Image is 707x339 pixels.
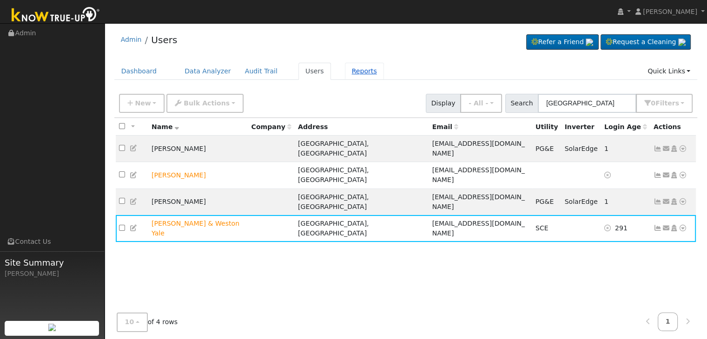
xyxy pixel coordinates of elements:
a: Edit User [130,144,138,152]
a: Login As [670,145,678,152]
a: Show Graph [654,224,662,232]
a: Other actions [679,170,687,180]
img: retrieve [678,39,686,46]
a: Edit User [130,224,138,232]
a: woodyalex@comcast.net [662,144,670,154]
button: 10 [117,313,148,332]
button: New [119,94,165,113]
a: Refer a Friend [526,34,599,50]
a: Users [151,34,177,46]
span: PG&E [535,145,554,152]
a: Edit User [130,171,138,179]
a: No login access [604,224,615,232]
span: Days since last login [604,123,647,130]
span: [PERSON_NAME] [643,8,697,15]
span: New [135,99,151,107]
a: Admin [121,36,142,43]
span: Bulk Actions [184,99,230,107]
a: Other actions [679,144,687,154]
div: Actions [654,122,693,132]
a: Dashboard [114,63,164,80]
img: Know True-Up [7,5,105,26]
span: Name [152,123,179,130]
td: [GEOGRAPHIC_DATA], [GEOGRAPHIC_DATA] [295,215,429,241]
button: 0Filters [636,94,693,113]
a: Show Graph [654,145,662,152]
a: Login As [670,198,678,205]
a: Show Graph [654,198,662,205]
a: Login As [670,224,678,232]
div: Address [298,122,425,132]
td: Lead [148,215,248,241]
td: [GEOGRAPHIC_DATA], [GEOGRAPHIC_DATA] [295,162,429,189]
span: 09/07/2025 9:53:12 PM [604,145,608,152]
img: retrieve [48,324,56,331]
span: [EMAIL_ADDRESS][DOMAIN_NAME] [432,193,525,210]
a: Data Analyzer [178,63,238,80]
div: Inverter [564,122,597,132]
a: Other actions [679,197,687,207]
span: Email [432,123,458,130]
img: retrieve [586,39,593,46]
a: Users [298,63,331,80]
span: Site Summary [5,256,99,269]
a: mommyalex08@yahoo.com [662,170,670,180]
span: SolarEdge [564,198,597,205]
div: Utility [535,122,558,132]
td: [GEOGRAPHIC_DATA], [GEOGRAPHIC_DATA] [295,189,429,215]
a: 1 [658,313,678,331]
span: Search [505,94,538,113]
span: PG&E [535,198,554,205]
a: yougotyale@gmail.com [662,223,670,233]
td: [PERSON_NAME] [148,189,248,215]
div: [PERSON_NAME] [5,269,99,279]
span: [EMAIL_ADDRESS][DOMAIN_NAME] [432,220,525,237]
a: Request a Cleaning [601,34,691,50]
span: of 4 rows [117,313,178,332]
button: Bulk Actions [166,94,243,113]
span: [EMAIL_ADDRESS][DOMAIN_NAME] [432,140,525,157]
span: [EMAIL_ADDRESS][DOMAIN_NAME] [432,166,525,183]
a: Quick Links [641,63,697,80]
td: [PERSON_NAME] [148,136,248,162]
a: Other actions [679,223,687,233]
td: Lead [148,162,248,189]
span: s [675,99,679,107]
span: 11/21/2024 11:31:43 AM [615,224,628,232]
a: Not connected [654,171,662,179]
span: SolarEdge [564,145,597,152]
button: - All - [460,94,502,113]
span: SCE [535,224,548,232]
a: iowayale@yahoo.com [662,197,670,207]
a: No login access [604,171,613,179]
a: Login As [670,171,678,179]
span: 09/07/2025 9:24:07 PM [604,198,608,205]
input: Search [538,94,636,113]
td: [GEOGRAPHIC_DATA], [GEOGRAPHIC_DATA] [295,136,429,162]
span: Display [426,94,461,113]
a: Edit User [130,198,138,205]
span: 10 [125,319,134,326]
span: Company name [251,123,291,130]
a: Audit Trail [238,63,284,80]
span: Filter [655,99,679,107]
a: Reports [345,63,384,80]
